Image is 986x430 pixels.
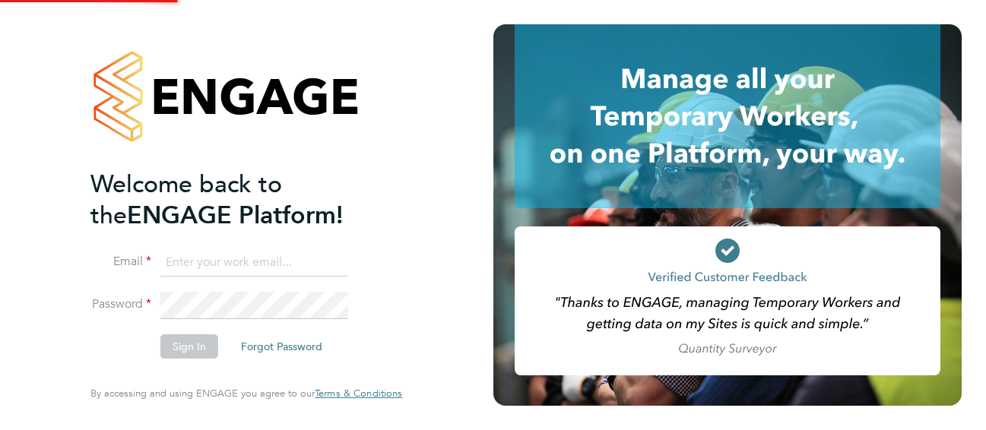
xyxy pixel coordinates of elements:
[90,254,151,270] label: Email
[90,296,151,312] label: Password
[160,249,348,277] input: Enter your work email...
[229,334,334,359] button: Forgot Password
[90,169,387,231] h2: ENGAGE Platform!
[160,334,218,359] button: Sign In
[90,387,402,400] span: By accessing and using ENGAGE you agree to our
[315,387,402,400] span: Terms & Conditions
[90,169,282,230] span: Welcome back to the
[315,387,402,400] a: Terms & Conditions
